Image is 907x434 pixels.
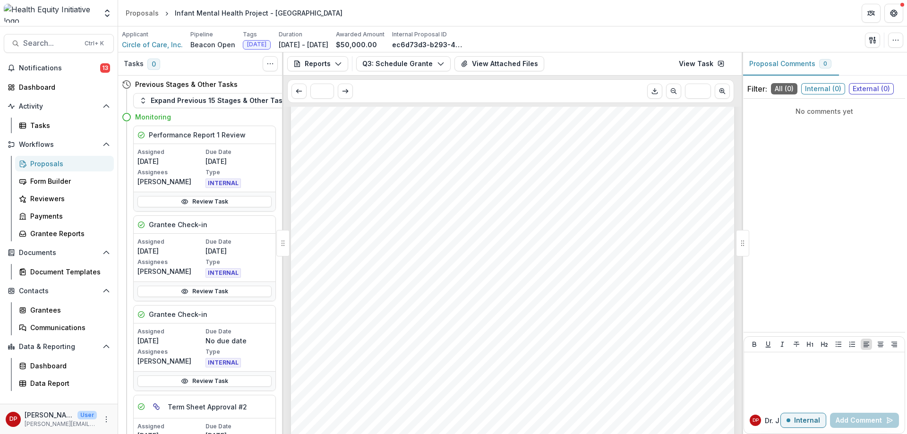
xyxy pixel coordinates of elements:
[137,286,272,297] a: Review Task
[318,139,541,148] span: 2) Once the meeting is set, complete the form below.
[122,30,148,39] p: Applicant
[137,246,204,256] p: [DATE]
[791,339,802,350] button: Strike
[205,327,272,336] p: Due Date
[15,173,114,189] a: Form Builder
[30,361,106,371] div: Dashboard
[15,320,114,335] a: Communications
[30,267,106,277] div: Document Templates
[318,116,487,125] span: [URL][DOMAIN_NAME][PERSON_NAME]
[205,268,241,278] span: INTERNAL
[804,339,816,350] button: Heading 1
[30,159,106,169] div: Proposals
[454,56,544,71] button: View Attached Files
[25,420,97,428] p: [PERSON_NAME][EMAIL_ADDRESS][PERSON_NAME][DATE][DOMAIN_NAME]
[318,329,565,339] span: Time of your scheduled check-in call (ie: 2:00 PM)
[318,400,698,411] span: Amount Remaining (be ready to share the most up-to-date amount when you
[4,4,97,23] img: Health Equity Initiative logo
[15,156,114,171] a: Proposals
[149,309,207,319] h5: Grantee Check-in
[747,106,901,116] p: No comments yet
[19,82,106,92] div: Dashboard
[30,323,106,332] div: Communications
[122,6,163,20] a: Proposals
[137,336,204,346] p: [DATE]
[279,30,302,39] p: Duration
[137,266,204,276] p: [PERSON_NAME]
[15,358,114,374] a: Dashboard
[801,83,845,94] span: Internal ( 0 )
[847,339,858,350] button: Ordered List
[884,4,903,23] button: Get Help
[279,40,328,50] p: [DATE] - [DATE]
[122,6,346,20] nav: breadcrumb
[323,223,428,232] span: Any questions or concerns
[15,264,114,280] a: Document Templates
[742,52,839,76] button: Proposal Comments
[318,223,321,232] span: -
[747,83,767,94] p: Filter:
[861,339,872,350] button: Align Left
[9,416,17,422] div: Dr. Janel Pasley
[780,413,826,428] button: Internal
[15,375,114,391] a: Data Report
[175,8,342,18] div: Infant Mental Health Project - [GEOGRAPHIC_DATA]
[544,139,668,148] span: Then click Submit and Confirm.
[30,211,106,221] div: Payments
[318,104,568,113] span: 1) Use this Calendly link to set a 30-minute virtual meeting.
[862,4,881,23] button: Partners
[147,59,160,70] span: 0
[137,258,204,266] p: Assignees
[30,194,106,204] div: Reviewers
[137,177,204,187] p: [PERSON_NAME]
[133,93,296,108] button: Expand Previous 15 Stages & Other Tasks
[135,79,238,89] h4: Previous Stages & Other Tasks
[30,229,106,238] div: Grantee Reports
[875,339,886,350] button: Align Center
[137,375,272,387] a: Review Task
[318,365,510,375] span: Amount Awarded (enter numbers only)
[135,112,171,122] h4: Monitoring
[771,83,797,94] span: All ( 0 )
[4,137,114,152] button: Open Workflows
[318,211,321,220] span: -
[666,84,681,99] button: Scroll to previous page
[205,179,241,188] span: INTERNAL
[205,336,272,346] p: No due date
[137,168,204,177] p: Assignees
[318,163,591,172] span: 3) You will be emailed a Google Meets invitation for the meeting.
[762,339,774,350] button: Underline
[205,258,272,266] p: Type
[823,60,827,67] span: 0
[849,83,894,94] span: External ( 0 )
[30,378,106,388] div: Data Report
[122,40,183,50] a: Circle of Care, Inc.
[749,339,760,350] button: Bold
[318,342,356,351] span: 10:00 AM
[30,305,106,315] div: Grantees
[137,348,204,356] p: Assignees
[100,63,110,73] span: 13
[15,118,114,133] a: Tasks
[356,56,451,71] button: Q3: Schedule Grantee Check-in with [PERSON_NAME]
[392,40,463,50] p: ec6d73d3-b293-41e2-97d7-9c9d7cff1cd5
[833,339,844,350] button: Bullet List
[149,220,207,230] h5: Grantee Check-in
[137,156,204,166] p: [DATE]
[318,378,363,387] span: $50,000.00
[794,417,820,425] p: Internal
[205,422,272,431] p: Due Date
[25,410,74,420] p: [PERSON_NAME]
[205,168,272,177] p: Type
[777,339,788,350] button: Italicize
[15,208,114,224] a: Payments
[15,191,114,206] a: Reviewers
[19,343,99,351] span: Data & Reporting
[168,402,247,412] h5: Term Sheet Approval #2
[243,30,257,39] p: Tags
[318,412,346,423] span: meet)
[291,84,307,99] button: Scroll to previous page
[715,84,730,99] button: Scroll to next page
[137,422,204,431] p: Assigned
[205,238,272,246] p: Due Date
